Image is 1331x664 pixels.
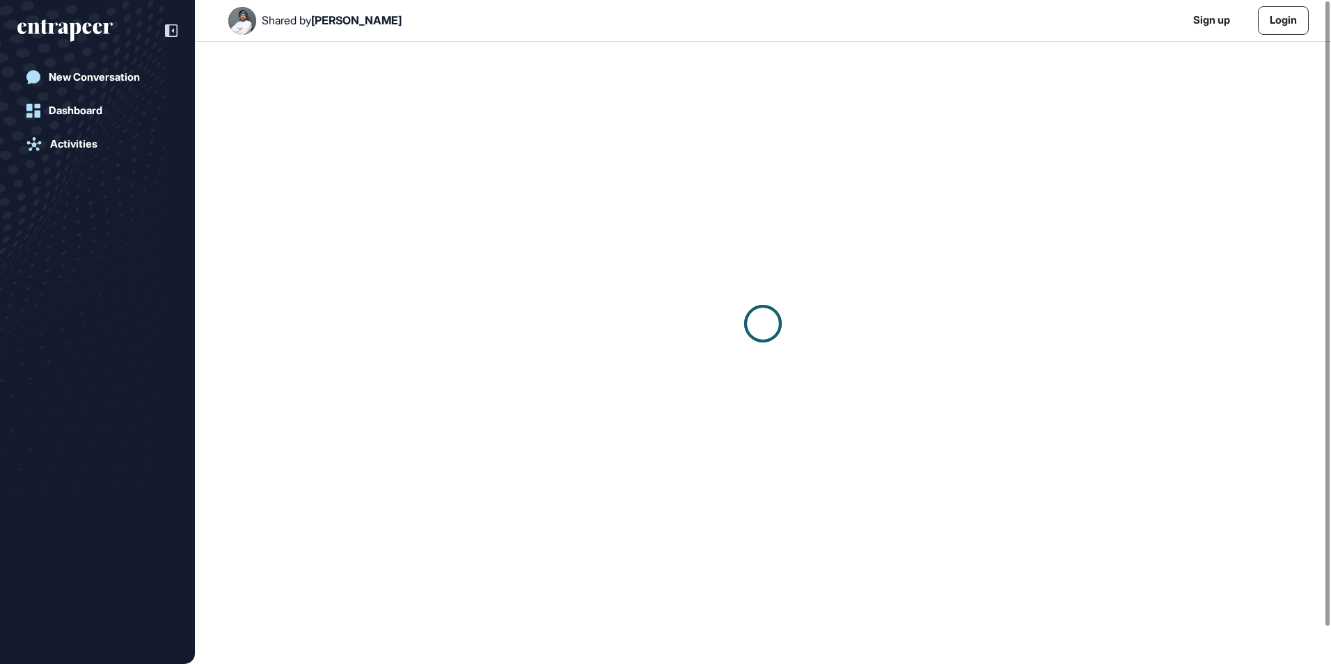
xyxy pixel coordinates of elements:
[228,7,256,35] img: User Image
[49,104,102,117] div: Dashboard
[311,13,402,27] span: [PERSON_NAME]
[17,19,113,42] div: entrapeer-logo
[262,14,402,27] div: Shared by
[49,71,140,84] div: New Conversation
[50,138,97,150] div: Activities
[1193,13,1230,29] a: Sign up
[1258,6,1309,35] a: Login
